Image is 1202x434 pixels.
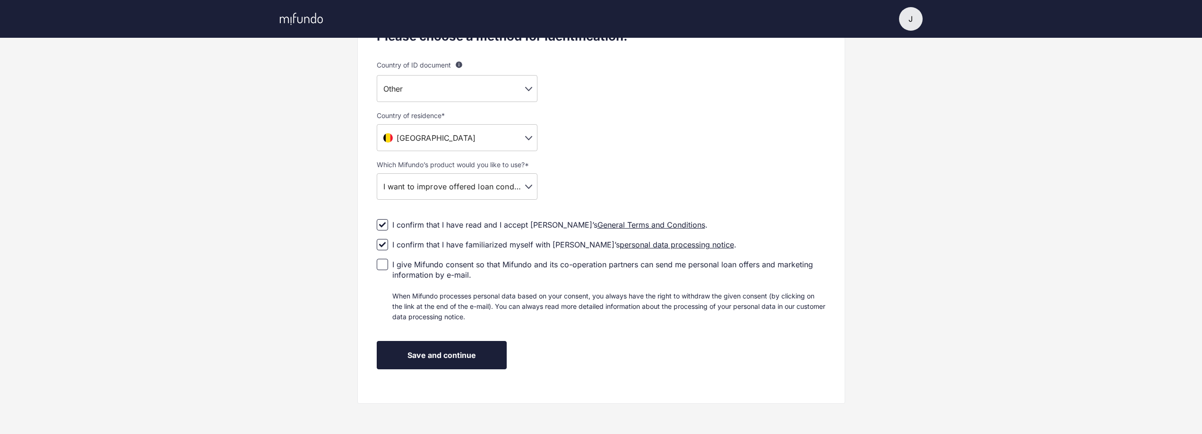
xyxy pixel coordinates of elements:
img: be.svg [381,131,395,145]
div: [GEOGRAPHIC_DATA] [377,124,537,151]
label: Which Mifundo’s product would you like to use? * [377,161,537,169]
span: Save and continue [407,350,476,360]
button: Save and continue [377,341,507,369]
span: Other [383,84,403,94]
a: General Terms and Conditions [597,220,705,230]
span: [GEOGRAPHIC_DATA] [397,133,476,143]
span: When Mifundo processes personal data based on your consent, you always have the right to withdraw... [392,292,825,321]
label: Country of ID document [377,59,537,70]
label: Country of residence * [377,111,537,119]
div: I want to improve offered loan conditions [377,173,537,200]
a: personal data processing notice [620,240,734,249]
div: I confirm that I have read and I accept [PERSON_NAME]’s . [392,220,708,230]
div: Other [377,75,537,102]
button: J [899,7,923,31]
div: I give Mifundo consent so that Mifundo and its co-operation partners can send me personal loan of... [392,255,826,326]
div: I confirm that I have familiarized myself with [PERSON_NAME]’s . [392,239,736,250]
